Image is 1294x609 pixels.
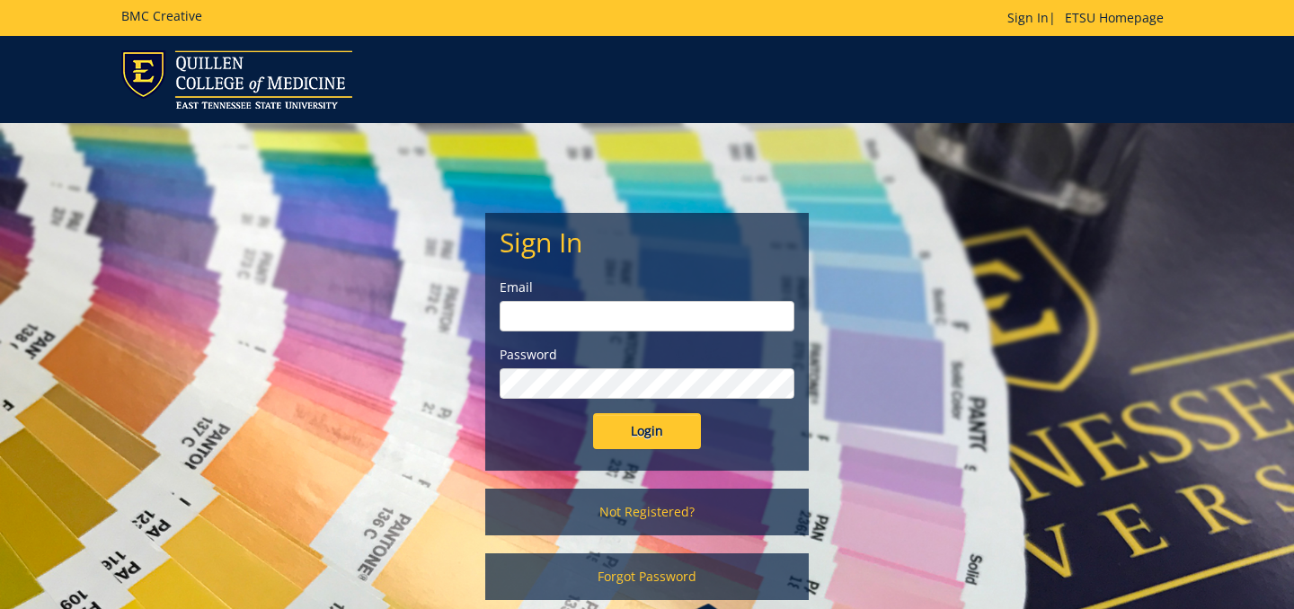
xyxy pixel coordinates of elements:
[1007,9,1173,27] p: |
[500,346,794,364] label: Password
[1056,9,1173,26] a: ETSU Homepage
[500,227,794,257] h2: Sign In
[593,413,701,449] input: Login
[1007,9,1049,26] a: Sign In
[500,278,794,296] label: Email
[121,9,202,22] h5: BMC Creative
[485,553,809,600] a: Forgot Password
[485,489,809,535] a: Not Registered?
[121,50,352,109] img: ETSU logo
